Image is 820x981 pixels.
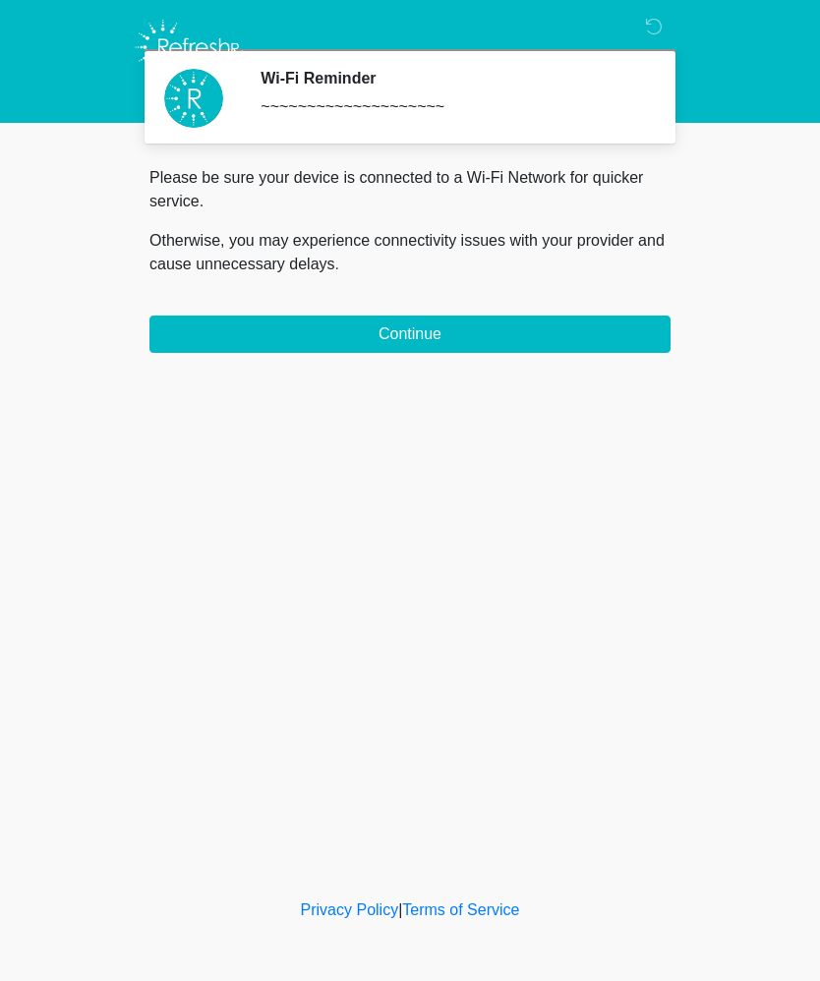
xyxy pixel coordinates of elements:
span: . [335,256,339,272]
a: Privacy Policy [301,901,399,918]
a: | [398,901,402,918]
button: Continue [149,316,671,353]
img: Refresh RX Logo [130,15,249,80]
div: ~~~~~~~~~~~~~~~~~~~~ [261,95,641,119]
p: Please be sure your device is connected to a Wi-Fi Network for quicker service. [149,166,671,213]
a: Terms of Service [402,901,519,918]
p: Otherwise, you may experience connectivity issues with your provider and cause unnecessary delays [149,229,671,276]
img: Agent Avatar [164,69,223,128]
